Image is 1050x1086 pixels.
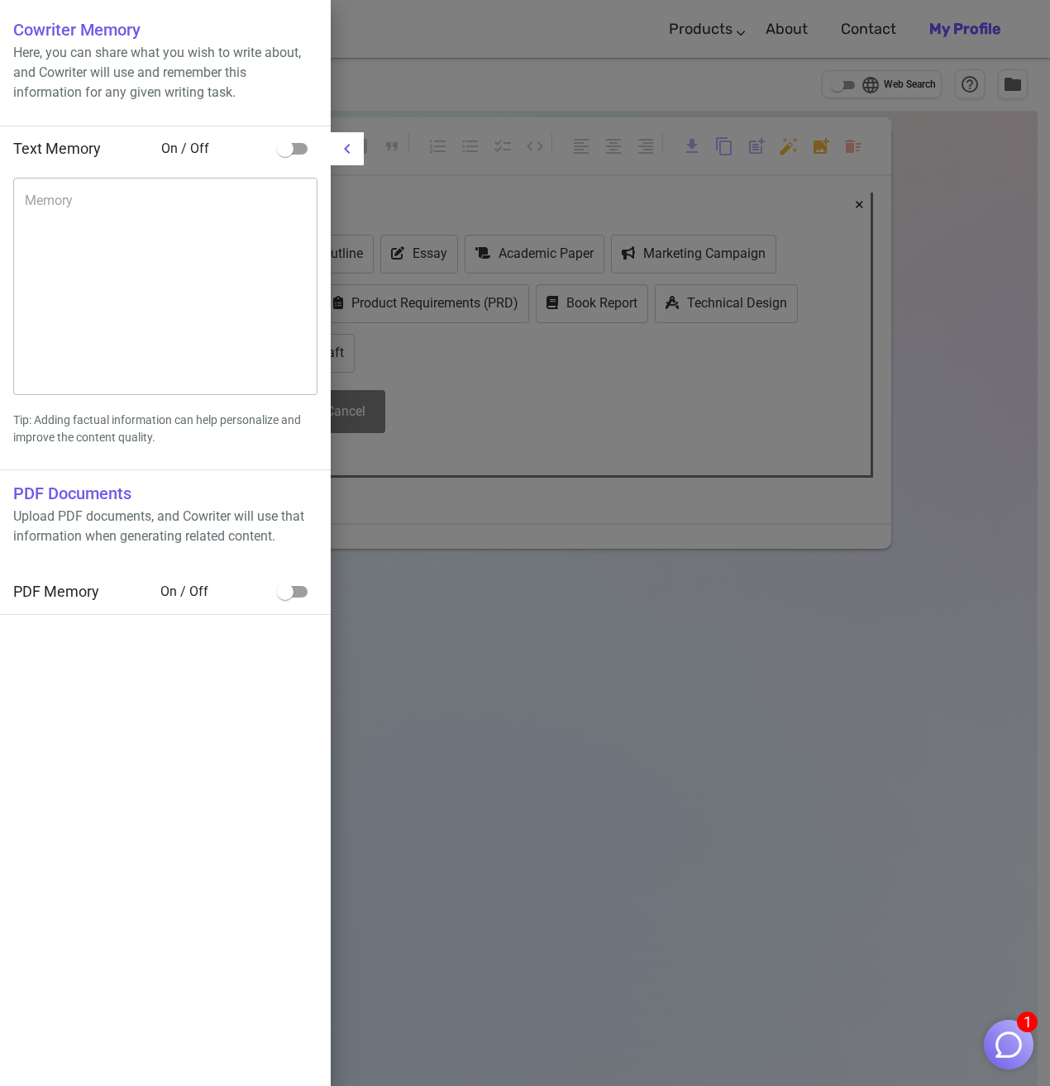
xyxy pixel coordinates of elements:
[13,480,317,507] h6: PDF Documents
[1017,1012,1038,1032] span: 1
[13,412,317,446] p: Tip: Adding factual information can help personalize and improve the content quality.
[13,17,317,43] h6: Cowriter Memory
[161,139,270,159] span: On / Off
[160,582,270,602] span: On / Off
[13,583,99,600] span: PDF Memory
[13,507,317,546] p: Upload PDF documents, and Cowriter will use that information when generating related content.
[331,132,364,165] button: menu
[13,140,101,157] span: Text Memory
[13,43,317,102] p: Here, you can share what you wish to write about, and Cowriter will use and remember this informa...
[993,1029,1024,1060] img: Close chat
